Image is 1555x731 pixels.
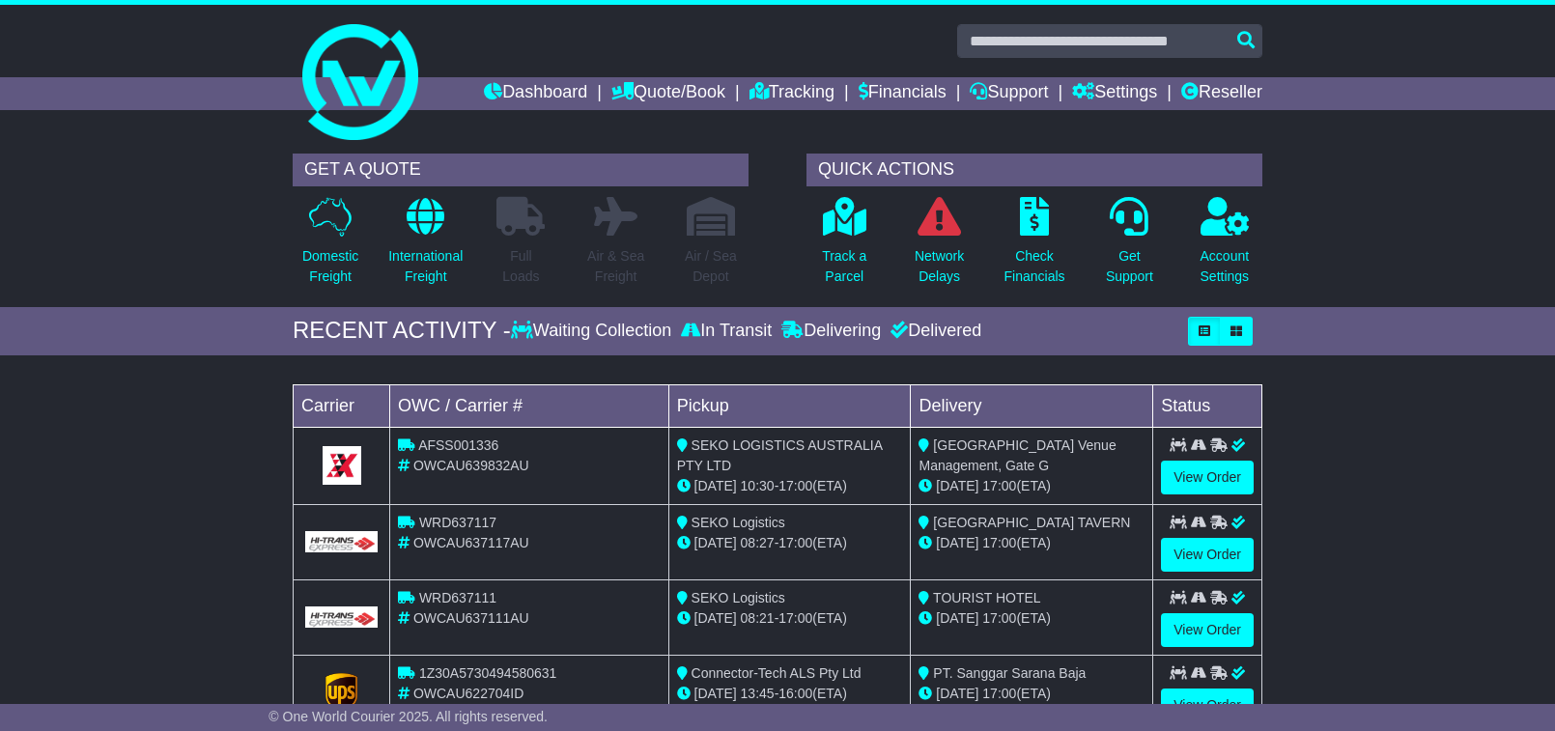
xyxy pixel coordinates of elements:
span: [DATE] [936,478,978,493]
a: Settings [1072,77,1157,110]
span: [DATE] [694,535,737,550]
div: (ETA) [919,608,1145,629]
span: 17:00 [982,686,1016,701]
a: Support [970,77,1048,110]
a: Financials [859,77,947,110]
div: (ETA) [919,476,1145,496]
td: Carrier [294,384,390,427]
span: 17:00 [778,478,812,493]
span: [DATE] [694,686,737,701]
a: Dashboard [484,77,587,110]
a: Quote/Book [611,77,725,110]
img: GetCarrierServiceLogo [325,673,358,712]
p: Domestic Freight [302,246,358,287]
p: Full Loads [496,246,545,287]
span: [DATE] [694,610,737,626]
a: Track aParcel [821,196,867,297]
a: View Order [1161,689,1254,722]
div: - (ETA) [677,608,903,629]
span: 13:45 [741,686,775,701]
p: Air & Sea Freight [587,246,644,287]
span: 08:27 [741,535,775,550]
a: View Order [1161,613,1254,647]
div: Delivered [886,321,981,342]
div: RECENT ACTIVITY - [293,317,511,345]
p: Check Financials [1004,246,1065,287]
span: 17:00 [982,535,1016,550]
a: GetSupport [1105,196,1154,297]
span: [DATE] [936,610,978,626]
a: InternationalFreight [387,196,464,297]
span: 17:00 [982,478,1016,493]
div: In Transit [676,321,777,342]
td: Delivery [911,384,1153,427]
p: Get Support [1106,246,1153,287]
div: Waiting Collection [511,321,676,342]
a: View Order [1161,538,1254,572]
span: [GEOGRAPHIC_DATA] TAVERN [933,515,1130,530]
img: GetCarrierServiceLogo [323,446,361,485]
span: SEKO LOGISTICS AUSTRALIA PTY LTD [677,437,883,473]
span: OWCAU637117AU [413,535,529,550]
span: Connector-Tech ALS Pty Ltd [692,665,862,681]
div: QUICK ACTIONS [806,154,1262,186]
span: 17:00 [778,535,812,550]
span: [DATE] [694,478,737,493]
a: View Order [1161,461,1254,494]
span: OWCAU622704ID [413,686,523,701]
span: 1Z30A5730494580631 [419,665,556,681]
span: SEKO Logistics [692,590,785,605]
div: - (ETA) [677,476,903,496]
a: Reseller [1181,77,1262,110]
span: SEKO Logistics [692,515,785,530]
a: AccountSettings [1200,196,1251,297]
span: TOURIST HOTEL [933,590,1041,605]
img: GetCarrierServiceLogo [305,606,378,628]
img: GetCarrierServiceLogo [305,531,378,552]
span: 16:00 [778,686,812,701]
a: Tracking [749,77,834,110]
div: Delivering [777,321,886,342]
span: 17:00 [778,610,812,626]
span: [GEOGRAPHIC_DATA] Venue Management, Gate G [919,437,1116,473]
p: Air / Sea Depot [685,246,737,287]
div: GET A QUOTE [293,154,749,186]
span: 08:21 [741,610,775,626]
span: OWCAU639832AU [413,458,529,473]
span: AFSS001336 [418,437,498,453]
span: 10:30 [741,478,775,493]
span: OWCAU637111AU [413,610,529,626]
div: (ETA) [919,684,1145,704]
span: PT. Sanggar Sarana Baja [933,665,1086,681]
a: NetworkDelays [914,196,965,297]
td: Pickup [668,384,911,427]
td: Status [1153,384,1262,427]
a: DomesticFreight [301,196,359,297]
span: [DATE] [936,686,978,701]
p: Account Settings [1201,246,1250,287]
span: WRD637117 [419,515,496,530]
span: WRD637111 [419,590,496,605]
a: CheckFinancials [1004,196,1066,297]
div: - (ETA) [677,684,903,704]
span: [DATE] [936,535,978,550]
span: 17:00 [982,610,1016,626]
p: Track a Parcel [822,246,866,287]
p: Network Delays [915,246,964,287]
div: - (ETA) [677,533,903,553]
span: © One World Courier 2025. All rights reserved. [269,709,548,724]
td: OWC / Carrier # [390,384,669,427]
p: International Freight [388,246,463,287]
div: (ETA) [919,533,1145,553]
